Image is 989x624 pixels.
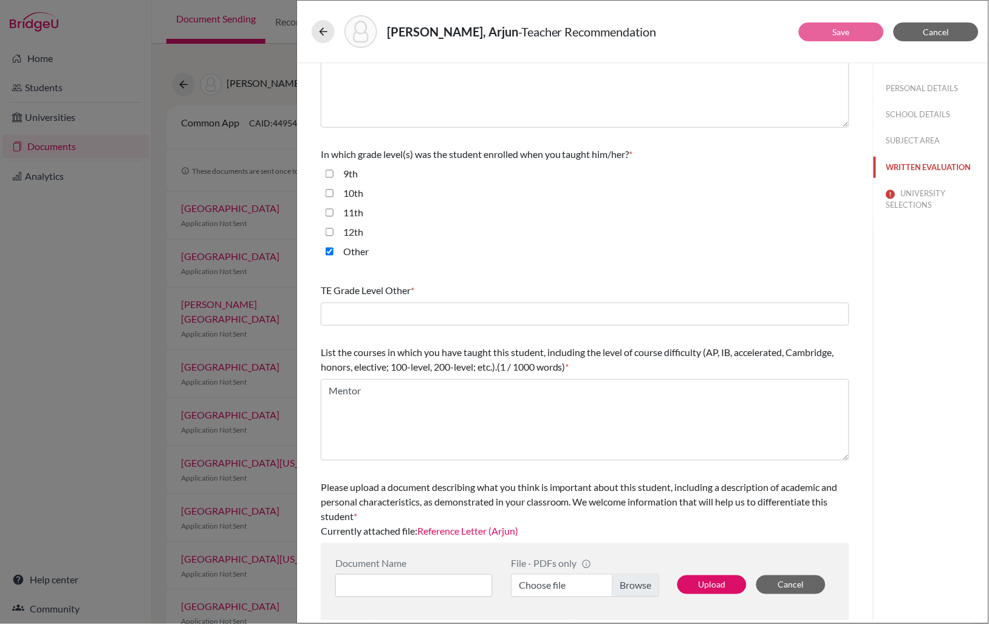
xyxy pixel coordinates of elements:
a: Reference Letter (Arjun) [417,525,518,537]
button: UNIVERSITY SELECTIONS [874,183,988,216]
label: 11th [343,205,363,220]
textarea: Mentor [321,379,849,461]
label: Choose file [511,574,659,597]
label: 12th [343,225,363,239]
label: Other [343,244,369,259]
button: SUBJECT AREA [874,130,988,151]
button: Upload [677,575,747,594]
button: SCHOOL DETAILS [874,104,988,125]
button: Cancel [756,575,826,594]
div: Document Name [335,558,493,569]
strong: [PERSON_NAME], Arjun [387,24,518,39]
span: List the courses in which you have taught this student, including the level of course difficulty ... [321,346,834,372]
span: (1 / 1000 words) [497,361,566,372]
span: TE Grade Level Other [321,284,411,296]
span: info [581,560,591,569]
div: Currently attached file: [321,475,849,543]
label: 10th [343,186,363,201]
img: error-544570611efd0a2d1de9.svg [886,190,895,199]
span: - Teacher Recommendation [518,24,657,39]
span: Please upload a document describing what you think is important about this student, including a d... [321,481,838,522]
span: In which grade level(s) was the student enrolled when you taught him/her? [321,148,629,160]
label: 9th [343,166,358,181]
button: WRITTEN EVALUATION [874,157,988,178]
button: PERSONAL DETAILS [874,78,988,99]
textarea: Diligent, enthusiastic, inclusive [321,46,849,128]
div: File - PDFs only [511,558,659,569]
